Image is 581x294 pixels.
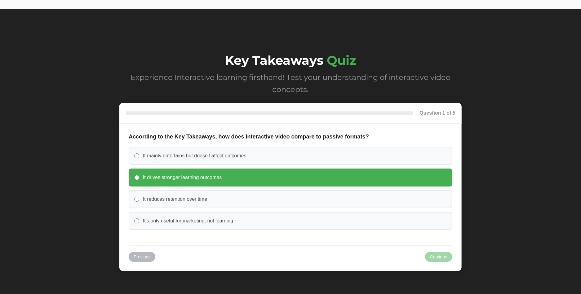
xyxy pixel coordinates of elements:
[143,153,246,159] span: It mainly entertains but doesn't affect outcomes
[134,153,139,158] input: It mainly entertains but doesn't affect outcomes
[327,53,356,68] span: Quiz
[134,175,139,180] input: It drives stronger learning outcomes
[419,109,455,117] div: Question 1 of 5
[134,197,139,202] input: It reduces retention over time
[225,53,323,68] span: Key Takeaways
[143,174,222,181] span: It drives stronger learning outcomes
[134,218,139,223] input: It's only useful for marketing, not learning
[143,218,233,224] span: It's only useful for marketing, not learning
[143,196,207,203] span: It reduces retention over time
[129,133,369,141] legend: According to the Key Takeaways, how does interactive video compare to passive formats?
[131,73,450,94] span: Experience Interactive learning firsthand! Test your understanding of interactive video concepts.
[129,252,155,262] button: Previous
[425,252,452,262] button: Continue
